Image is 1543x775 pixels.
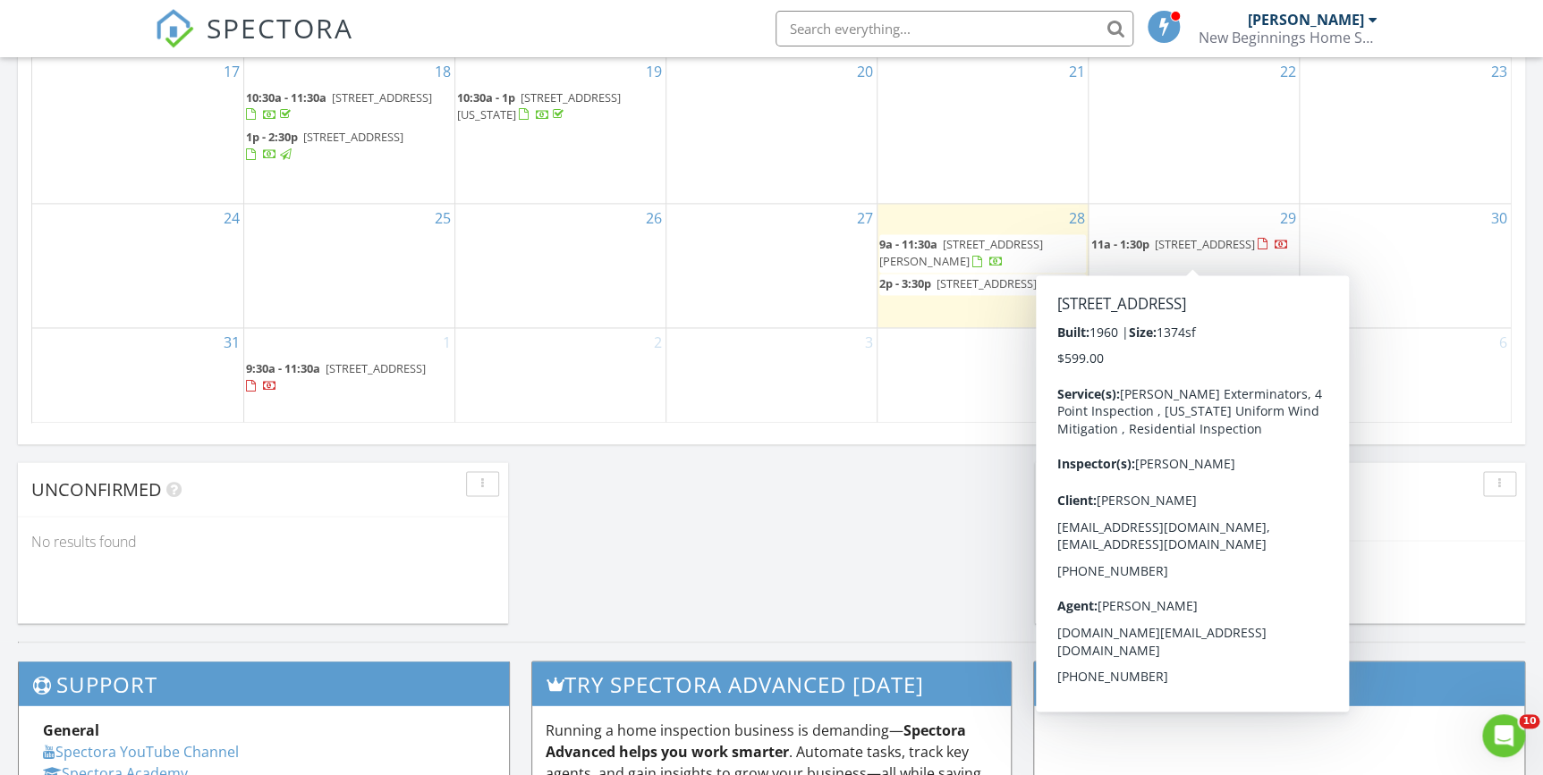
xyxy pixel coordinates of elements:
[454,327,666,421] td: Go to September 2, 2025
[1089,203,1300,327] td: Go to August 29, 2025
[303,129,403,145] span: [STREET_ADDRESS]
[155,9,194,48] img: The Best Home Inspection Software - Spectora
[43,720,99,739] strong: General
[1248,11,1364,29] div: [PERSON_NAME]
[1519,714,1539,729] span: 10
[431,57,454,86] a: Go to August 18, 2025
[32,327,243,421] td: Go to August 31, 2025
[1035,541,1525,589] div: No results found
[1089,56,1300,203] td: Go to August 22, 2025
[879,236,937,252] span: 9a - 11:30a
[457,89,621,122] a: 10:30a - 1p [STREET_ADDRESS][US_STATE]
[1089,327,1300,421] td: Go to September 5, 2025
[454,56,666,203] td: Go to August 19, 2025
[1090,236,1288,252] a: 11a - 1:30p [STREET_ADDRESS]
[243,327,454,421] td: Go to September 1, 2025
[32,56,243,203] td: Go to August 17, 2025
[877,56,1089,203] td: Go to August 21, 2025
[877,203,1089,327] td: Go to August 28, 2025
[243,203,454,327] td: Go to August 25, 2025
[457,89,515,105] span: 10:30a - 1p
[1300,56,1511,203] td: Go to August 23, 2025
[19,661,509,705] h3: Support
[532,661,1012,705] h3: Try spectora advanced [DATE]
[326,360,426,376] span: [STREET_ADDRESS]
[1482,714,1525,757] iframe: Intercom live chat
[666,327,877,421] td: Go to September 3, 2025
[1300,327,1511,421] td: Go to September 6, 2025
[246,89,432,122] a: 10:30a - 11:30a [STREET_ADDRESS]
[31,476,162,501] span: Unconfirmed
[246,129,298,145] span: 1p - 2:30p
[1199,29,1378,46] div: New Beginnings Home Services, LLC
[43,741,239,761] a: Spectora YouTube Channel
[246,360,426,393] a: 9:30a - 11:30a [STREET_ADDRESS]
[454,203,666,327] td: Go to August 26, 2025
[1488,57,1511,86] a: Go to August 23, 2025
[1064,57,1088,86] a: Go to August 21, 2025
[877,327,1089,421] td: Go to September 4, 2025
[666,203,877,327] td: Go to August 27, 2025
[207,9,353,46] span: SPECTORA
[246,89,326,105] span: 10:30a - 11:30a
[1072,328,1088,357] a: Go to September 4, 2025
[879,236,1043,269] span: [STREET_ADDRESS][PERSON_NAME]
[776,11,1133,46] input: Search everything...
[1154,236,1254,252] span: [STREET_ADDRESS]
[1064,204,1088,232] a: Go to August 28, 2025
[246,129,403,162] a: 1p - 2:30p [STREET_ADDRESS]
[879,275,1071,291] a: 2p - 3:30p [STREET_ADDRESS]
[853,57,877,86] a: Go to August 20, 2025
[879,234,1086,273] a: 9a - 11:30a [STREET_ADDRESS][PERSON_NAME]
[246,88,453,126] a: 10:30a - 11:30a [STREET_ADDRESS]
[853,204,877,232] a: Go to August 27, 2025
[246,358,453,397] a: 9:30a - 11:30a [STREET_ADDRESS]
[1488,204,1511,232] a: Go to August 30, 2025
[457,89,621,122] span: [STREET_ADDRESS][US_STATE]
[650,328,666,357] a: Go to September 2, 2025
[1090,234,1297,256] a: 11a - 1:30p [STREET_ADDRESS]
[879,236,1043,269] a: 9a - 11:30a [STREET_ADDRESS][PERSON_NAME]
[431,204,454,232] a: Go to August 25, 2025
[1090,236,1149,252] span: 11a - 1:30p
[246,360,320,376] span: 9:30a - 11:30a
[642,57,666,86] a: Go to August 19, 2025
[220,328,243,357] a: Go to August 31, 2025
[1052,509,1157,521] div: All schedulers
[1034,661,1524,705] h3: Latest Updates
[1276,204,1299,232] a: Go to August 29, 2025
[243,56,454,203] td: Go to August 18, 2025
[879,274,1086,295] a: 2p - 3:30p [STREET_ADDRESS]
[246,127,453,165] a: 1p - 2:30p [STREET_ADDRESS]
[332,89,432,105] span: [STREET_ADDRESS]
[32,203,243,327] td: Go to August 24, 2025
[1284,328,1299,357] a: Go to September 5, 2025
[1048,503,1161,527] button: All schedulers
[879,275,931,291] span: 2p - 3:30p
[220,204,243,232] a: Go to August 24, 2025
[1048,476,1221,501] span: Draft Inspections
[439,328,454,357] a: Go to September 1, 2025
[1496,328,1511,357] a: Go to September 6, 2025
[1300,203,1511,327] td: Go to August 30, 2025
[220,57,243,86] a: Go to August 17, 2025
[546,720,966,761] strong: Spectora Advanced helps you work smarter
[937,275,1037,291] span: [STREET_ADDRESS]
[155,24,353,62] a: SPECTORA
[457,88,664,126] a: 10:30a - 1p [STREET_ADDRESS][US_STATE]
[642,204,666,232] a: Go to August 26, 2025
[666,56,877,203] td: Go to August 20, 2025
[861,328,877,357] a: Go to September 3, 2025
[18,517,508,565] div: No results found
[1276,57,1299,86] a: Go to August 22, 2025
